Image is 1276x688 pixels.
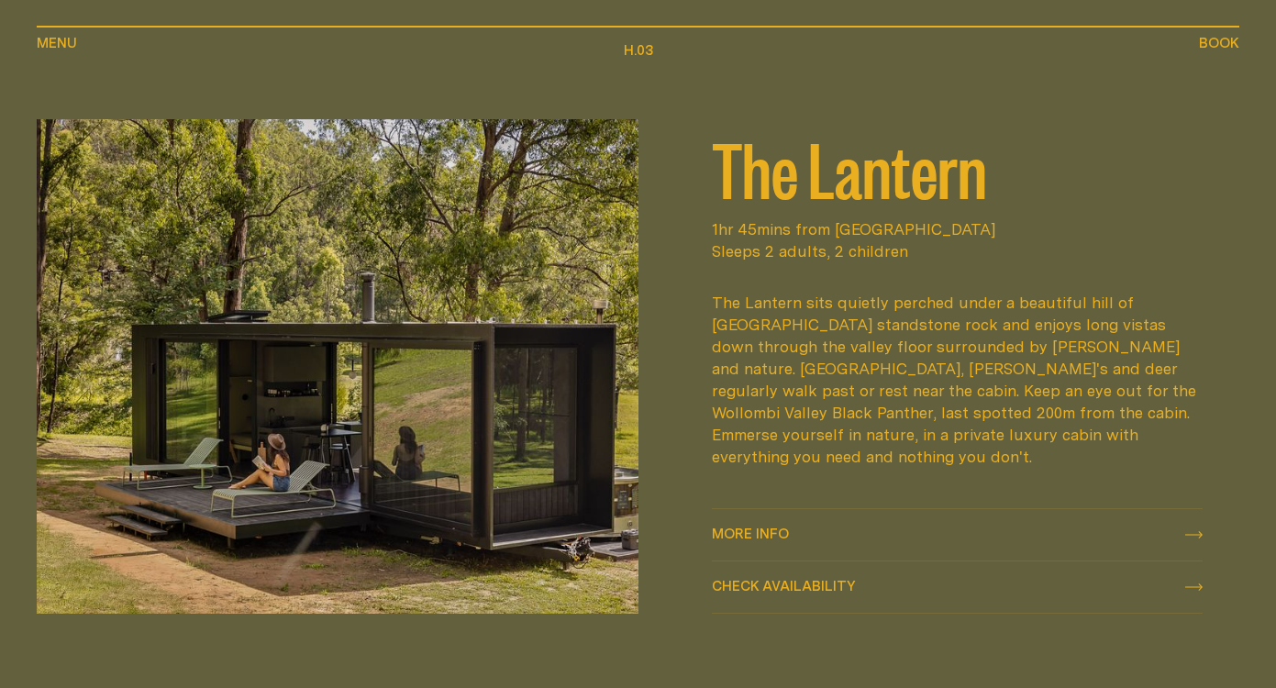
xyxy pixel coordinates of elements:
[712,240,1204,262] span: Sleeps 2 adults, 2 children
[37,33,77,55] button: show menu
[712,130,1204,204] h2: The Lantern
[712,579,856,593] span: Check availability
[712,509,1204,560] a: More info
[712,561,1204,613] button: check availability
[1199,36,1239,50] span: Book
[712,292,1204,468] div: The Lantern sits quietly perched under a beautiful hill of [GEOGRAPHIC_DATA] standstone rock and ...
[37,36,77,50] span: Menu
[712,527,789,540] span: More info
[1199,33,1239,55] button: show booking tray
[712,218,1204,240] span: 1hr 45mins from [GEOGRAPHIC_DATA]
